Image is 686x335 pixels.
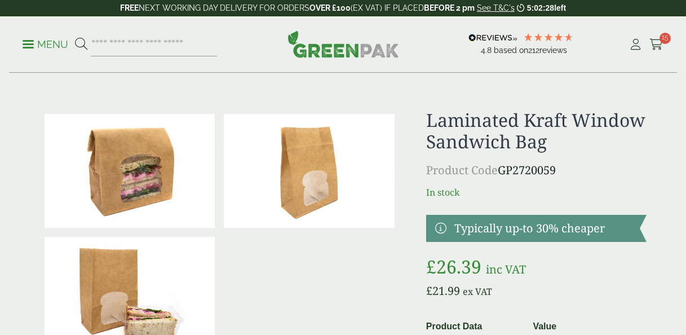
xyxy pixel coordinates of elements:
[426,254,481,279] bdi: 26.39
[426,186,647,199] p: In stock
[23,38,68,49] a: Menu
[629,39,643,50] i: My Account
[45,114,215,228] img: Laminated Kraft Sandwich Bag
[426,162,498,178] span: Product Code
[527,3,554,12] span: 5:02:28
[481,46,494,55] span: 4.8
[649,36,663,53] a: 15
[649,39,663,50] i: Cart
[224,114,395,228] img: IMG_5985 (Large)
[120,3,139,12] strong: FREE
[494,46,528,55] span: Based on
[660,33,671,44] span: 15
[426,283,460,298] bdi: 21.99
[523,32,574,42] div: 4.79 Stars
[426,254,436,279] span: £
[426,109,647,153] h1: Laminated Kraft Window Sandwich Bag
[426,162,647,179] p: GP2720059
[486,262,526,277] span: inc VAT
[528,46,539,55] span: 212
[477,3,515,12] a: See T&C's
[468,34,517,42] img: REVIEWS.io
[424,3,475,12] strong: BEFORE 2 pm
[309,3,351,12] strong: OVER £100
[287,30,399,58] img: GreenPak Supplies
[426,283,432,298] span: £
[23,38,68,51] p: Menu
[463,285,492,298] span: ex VAT
[554,3,566,12] span: left
[539,46,567,55] span: reviews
